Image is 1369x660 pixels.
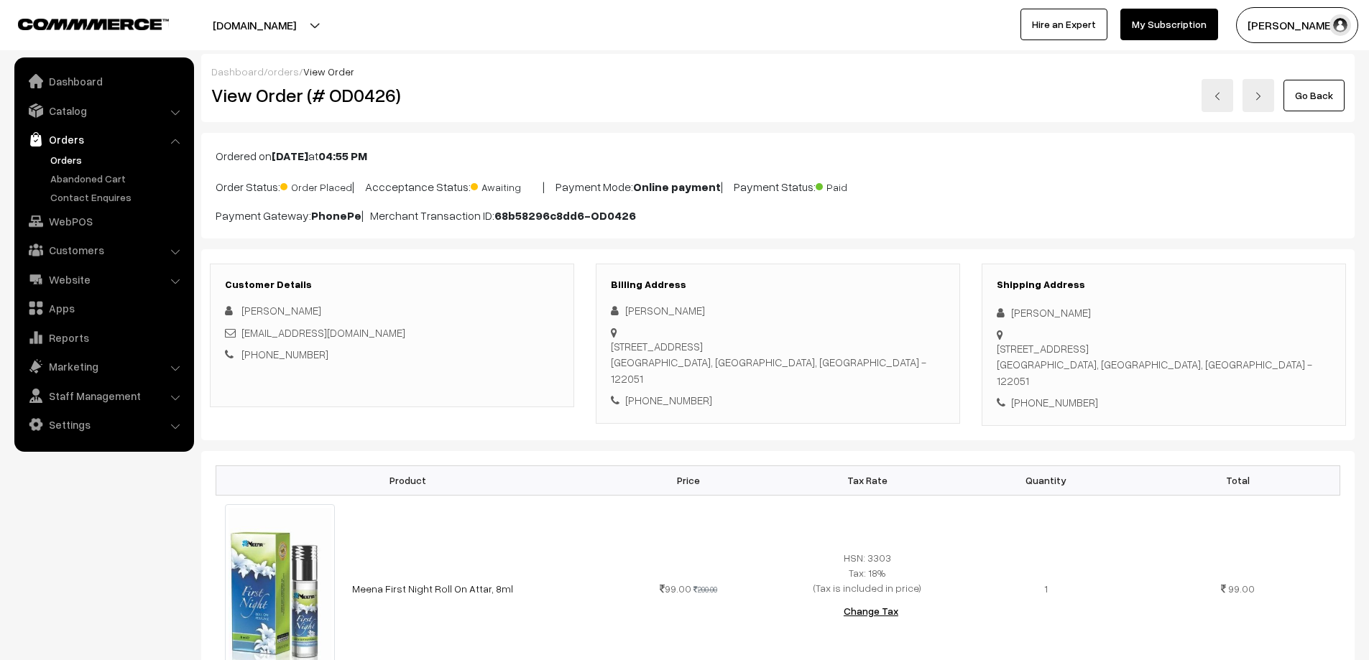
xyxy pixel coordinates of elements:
img: right-arrow.png [1254,92,1263,101]
p: Payment Gateway: | Merchant Transaction ID: [216,207,1340,224]
div: [PERSON_NAME] [997,305,1331,321]
a: Customers [18,237,189,263]
span: Paid [816,176,888,195]
span: HSN: 3303 Tax: 18% (Tax is included in price) [813,552,921,594]
h3: Shipping Address [997,279,1331,291]
div: [PERSON_NAME] [611,302,945,319]
div: / / [211,64,1345,79]
a: Abandoned Cart [47,171,189,186]
a: Dashboard [18,68,189,94]
div: [STREET_ADDRESS] [GEOGRAPHIC_DATA], [GEOGRAPHIC_DATA], [GEOGRAPHIC_DATA] - 122051 [611,338,945,387]
span: View Order [303,65,354,78]
h3: Customer Details [225,279,559,291]
b: [DATE] [272,149,308,163]
a: My Subscription [1120,9,1218,40]
div: [PHONE_NUMBER] [611,392,945,409]
a: Catalog [18,98,189,124]
span: 99.00 [660,582,691,595]
button: [PERSON_NAME] D [1236,7,1358,43]
p: Ordered on at [216,147,1340,164]
a: [PHONE_NUMBER] [241,348,328,361]
button: [DOMAIN_NAME] [162,7,346,43]
a: Orders [47,152,189,167]
button: Change Tax [832,595,910,627]
th: Tax Rate [778,465,957,495]
span: 1 [1044,582,1048,595]
th: Total [1135,465,1340,495]
a: Website [18,266,189,292]
a: Meena First Night Roll On Attar, 8ml [352,582,513,595]
a: Contact Enquires [47,190,189,205]
img: left-arrow.png [1213,92,1222,101]
h3: Billing Address [611,279,945,291]
a: WebPOS [18,208,189,234]
img: user [1329,14,1351,36]
a: orders [267,65,299,78]
a: Staff Management [18,383,189,409]
a: COMMMERCE [18,14,144,32]
a: [EMAIL_ADDRESS][DOMAIN_NAME] [241,326,405,339]
a: Go Back [1283,80,1345,111]
th: Product [216,465,599,495]
a: Orders [18,126,189,152]
a: Reports [18,325,189,350]
a: Marketing [18,353,189,379]
a: Dashboard [211,65,264,78]
a: Settings [18,412,189,437]
b: Online payment [633,180,721,194]
a: Apps [18,295,189,321]
span: Awaiting [471,176,543,195]
span: Order Placed [280,176,352,195]
strike: 200.00 [693,585,717,594]
span: 99.00 [1228,582,1255,595]
th: Price [599,465,778,495]
div: [STREET_ADDRESS] [GEOGRAPHIC_DATA], [GEOGRAPHIC_DATA], [GEOGRAPHIC_DATA] - 122051 [997,340,1331,389]
th: Quantity [957,465,1135,495]
b: PhonePe [311,208,361,223]
a: Hire an Expert [1020,9,1107,40]
img: COMMMERCE [18,19,169,29]
b: 68b58296c8dd6-OD0426 [494,208,636,223]
h2: View Order (# OD0426) [211,84,575,106]
b: 04:55 PM [318,149,367,163]
div: [PHONE_NUMBER] [997,394,1331,411]
span: [PERSON_NAME] [241,304,321,317]
p: Order Status: | Accceptance Status: | Payment Mode: | Payment Status: [216,176,1340,195]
